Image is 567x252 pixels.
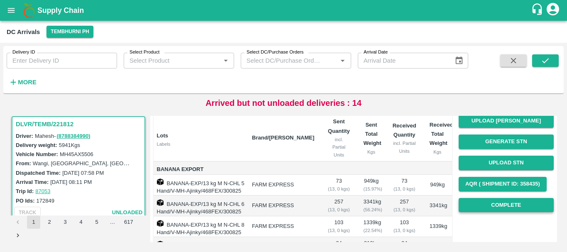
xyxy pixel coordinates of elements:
div: ( 22.54 %) [364,227,379,234]
div: incl. Partial Units [393,139,416,155]
div: Kgs [430,148,445,156]
img: box [157,241,164,247]
b: Received Total Weight [430,122,453,147]
input: Arrival Date [358,53,448,69]
img: box [157,220,164,227]
a: Supply Chain [37,5,531,16]
b: Sent Quantity [328,118,350,134]
label: Delivery ID [12,49,35,56]
div: account of current user [545,2,560,19]
td: 257 [321,196,357,216]
td: 3341 kg [357,196,386,216]
td: BANANA-EXP/13 kg M N-CHL 8 Hand/V-MH-Ajinky/468FEX/300825 [154,216,246,237]
button: Upload STN [459,156,554,170]
h3: DLVR/TEMB/221812 [16,119,144,130]
b: Received Quantity [393,122,416,138]
td: 103 [386,216,423,237]
td: 3341 kg [423,196,452,216]
input: Select DC/Purchase Orders [243,55,324,66]
span: Mahesh - [35,133,91,139]
button: Open [220,55,231,66]
label: Arrival Date [364,49,388,56]
td: 73 [321,175,357,196]
div: DC Arrivals [7,27,40,37]
button: Generate STN [459,135,554,149]
td: 1339 kg [357,216,386,237]
nav: pagination navigation [10,215,147,242]
div: ( 15.97 %) [364,185,379,193]
button: Go to page 3 [59,215,72,229]
td: FARM EXPRESS [245,216,321,237]
button: Go to next page [11,229,24,242]
div: ( 56.24 %) [364,206,379,213]
label: PO Ids: [16,198,35,204]
label: [DATE] 07:58 PM [62,170,104,176]
td: 73 [386,175,423,196]
button: Complete [459,198,554,213]
a: 87053 [35,188,50,194]
div: customer-support [531,3,545,18]
td: 949 kg [357,175,386,196]
div: ( 13, 0 kgs) [327,227,350,234]
div: Kgs [364,148,379,156]
button: Open [337,55,348,66]
label: Vehicle Number: [16,151,58,157]
label: MH45AX5506 [60,151,93,157]
button: Go to page 5 [90,215,103,229]
td: 257 [386,196,423,216]
label: 172849 [37,198,54,204]
a: (8788384990) [57,133,90,139]
button: Select DC [46,26,93,38]
b: Sent Total Weight [364,122,381,147]
b: Supply Chain [37,6,84,15]
td: FARM EXPRESS [245,196,321,216]
div: Labels [157,140,246,148]
button: open drawer [2,1,21,20]
label: 5941 Kgs [59,142,80,148]
span: unloaded [112,208,143,218]
td: BANANA-EXP/13 kg M N-CHL 5 Hand/V-MH-Ajinky/468FEX/300825 [154,175,246,196]
label: Delivery weight: [16,142,57,148]
strong: More [18,79,37,86]
div: … [106,218,119,226]
button: Upload [PERSON_NAME] [459,114,554,128]
img: logo [21,2,37,19]
label: [DATE] 08:11 PM [50,179,92,185]
button: AQR ( Shipment Id: 358435) [459,177,547,191]
input: Enter Delivery ID [7,53,117,69]
img: box [157,199,164,206]
label: Wangi, [GEOGRAPHIC_DATA], [GEOGRAPHIC_DATA], [GEOGRAPHIC_DATA], [GEOGRAPHIC_DATA] [33,160,285,166]
td: 1339 kg [423,216,452,237]
div: ( 13, 0 kgs) [393,185,416,193]
label: From: [16,160,31,166]
td: FARM EXPRESS [245,175,321,196]
label: Select DC/Purchase Orders [247,49,303,56]
button: More [7,75,39,89]
label: Driver: [16,133,33,139]
button: Go to page 2 [43,215,56,229]
b: Brand/[PERSON_NAME] [252,135,314,141]
button: page 1 [27,215,40,229]
td: 103 [321,216,357,237]
label: Arrival Time: [16,179,49,185]
div: incl. Partial Units [327,136,350,159]
img: box [157,179,164,185]
label: Trip Id: [16,188,34,194]
label: Select Product [130,49,159,56]
td: 949 kg [423,175,452,196]
div: ( 13, 0 kgs) [393,206,416,213]
button: Go to page 617 [122,215,136,229]
label: Dispatched Time: [16,170,61,176]
td: BANANA-EXP/13 kg M N-CHL 6 Hand/V-MH-Ajinky/468FEX/300825 [154,196,246,216]
p: Arrived but not unloaded deliveries : 14 [205,97,362,109]
button: Go to page 4 [74,215,88,229]
b: Lots [157,132,168,139]
input: Select Product [126,55,218,66]
div: ( 13, 0 kgs) [327,185,350,193]
span: Banana Export [157,165,246,174]
div: ( 13, 0 kgs) [327,206,350,213]
button: Choose date [451,53,467,69]
div: ( 13, 0 kgs) [393,227,416,234]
